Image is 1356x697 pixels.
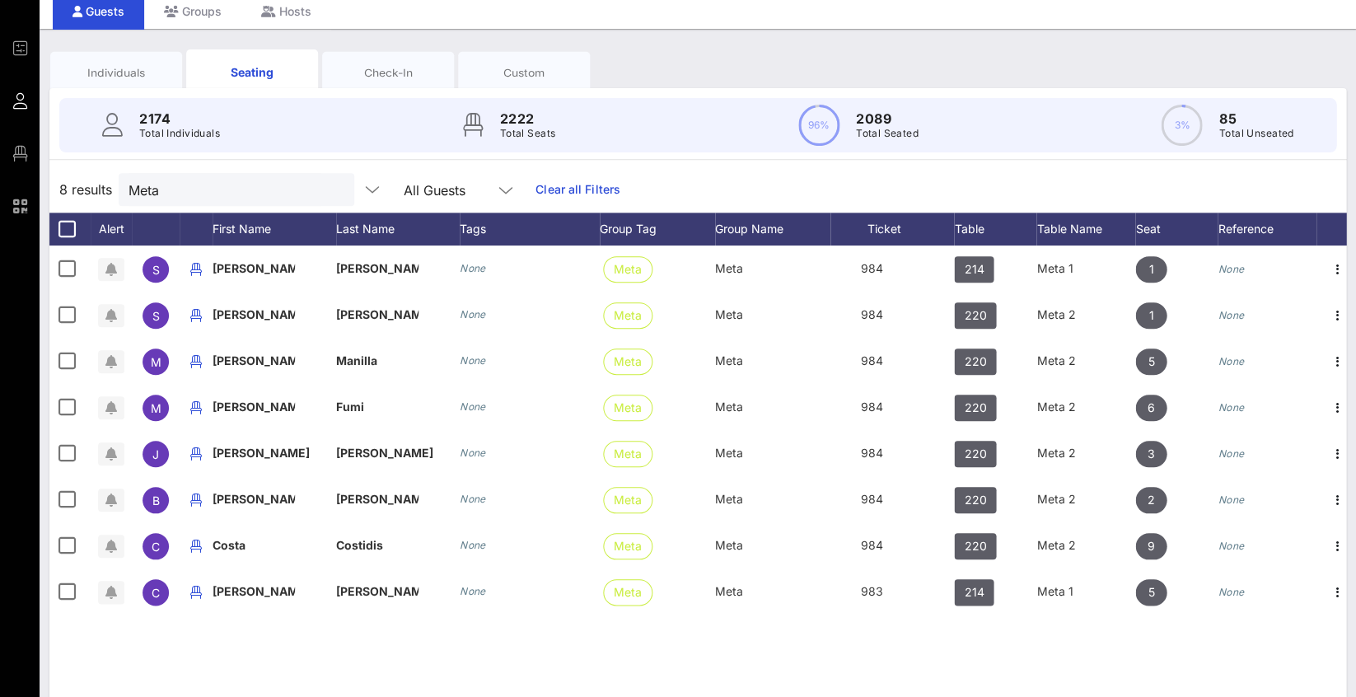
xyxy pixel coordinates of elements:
span: B [152,494,160,508]
p: 2089 [856,109,919,129]
span: Meta [614,534,642,559]
p: [PERSON_NAME] [213,292,295,338]
span: Meta [715,261,743,275]
p: 2174 [139,109,220,129]
p: Manilla [336,338,418,384]
span: 3 [1148,441,1155,467]
span: 984 [861,446,883,460]
div: Table [954,213,1036,246]
span: Meta [715,400,743,414]
p: Total Unseated [1218,125,1293,142]
span: 1 [1148,256,1153,283]
span: 983 [861,584,883,598]
p: Costidis [336,522,418,568]
span: 5 [1148,348,1154,375]
p: [PERSON_NAME] [213,384,295,430]
p: Total Seats [500,125,555,142]
span: Meta [614,580,642,605]
span: 220 [964,533,986,559]
span: Meta [614,488,642,512]
span: 9 [1148,533,1155,559]
span: 984 [861,307,883,321]
span: Meta [715,492,743,506]
p: [PERSON_NAME] [336,476,418,522]
span: Meta [715,353,743,367]
div: Alert [91,213,132,246]
p: 85 [1218,109,1293,129]
i: None [460,493,486,505]
span: 220 [964,441,986,467]
span: 8 results [59,180,112,199]
i: None [1218,494,1244,506]
p: [PERSON_NAME] [213,246,295,292]
span: 984 [861,261,883,275]
span: M [151,401,161,415]
span: C [152,586,160,600]
p: [PERSON_NAME] [336,568,418,615]
div: Individuals [63,64,170,80]
div: Last Name [336,213,460,246]
i: None [460,400,486,413]
span: 2 [1148,487,1155,513]
span: 220 [964,302,986,329]
div: Table Name [1036,213,1135,246]
span: 220 [964,348,986,375]
span: S [152,263,160,277]
div: All Guests [404,183,465,198]
div: Custom [470,64,577,80]
div: Seat [1135,213,1218,246]
i: None [460,262,486,274]
p: Fumi [336,384,418,430]
span: 984 [861,538,883,552]
div: Reference [1218,213,1316,246]
span: 220 [964,487,986,513]
div: Tags [460,213,600,246]
i: None [1218,586,1244,598]
span: C [152,540,160,554]
div: Meta 2 [1036,476,1135,522]
span: 214 [964,256,984,283]
i: None [460,308,486,320]
span: 6 [1148,395,1155,421]
span: Meta [614,303,642,328]
p: [PERSON_NAME] [336,292,418,338]
span: 220 [964,395,986,421]
span: Meta [715,538,743,552]
span: 5 [1148,579,1154,606]
span: Meta [614,395,642,420]
span: Meta [614,442,642,466]
p: Costa [213,522,295,568]
div: Meta 2 [1036,292,1135,338]
a: Clear all Filters [535,180,620,199]
div: Meta 1 [1036,246,1135,292]
i: None [1218,263,1244,275]
p: [PERSON_NAME] [213,568,295,615]
div: Ticket [830,213,954,246]
div: Meta 2 [1036,522,1135,568]
span: Meta [715,307,743,321]
span: 984 [861,492,883,506]
span: [PERSON_NAME] [213,446,310,460]
span: S [152,309,160,323]
i: None [460,585,486,597]
div: Group Name [715,213,830,246]
div: Meta 2 [1036,430,1135,476]
div: Meta 2 [1036,384,1135,430]
i: None [1218,309,1244,321]
div: Seating [199,63,306,81]
i: None [1218,540,1244,552]
span: 984 [861,353,883,367]
span: Meta [715,584,743,598]
span: [PERSON_NAME] [336,446,433,460]
i: None [460,354,486,367]
span: J [152,447,159,461]
p: 2222 [500,109,555,129]
span: Meta [715,446,743,460]
span: Meta [614,349,642,374]
span: 1 [1148,302,1153,329]
p: Total Individuals [139,125,220,142]
div: Meta 2 [1036,338,1135,384]
div: Meta 1 [1036,568,1135,615]
div: Check-In [334,64,442,80]
p: [PERSON_NAME] [213,476,295,522]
